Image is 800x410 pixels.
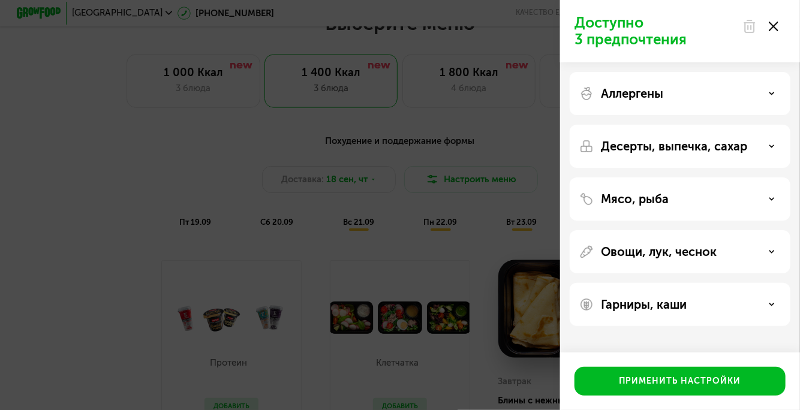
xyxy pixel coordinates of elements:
[601,245,717,259] p: Овощи, лук, чеснок
[575,367,786,396] button: Применить настройки
[601,86,663,101] p: Аллергены
[601,297,687,312] p: Гарниры, каши
[575,14,735,48] p: Доступно 3 предпочтения
[601,192,669,206] p: Мясо, рыба
[601,139,747,153] p: Десерты, выпечка, сахар
[619,375,741,387] div: Применить настройки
